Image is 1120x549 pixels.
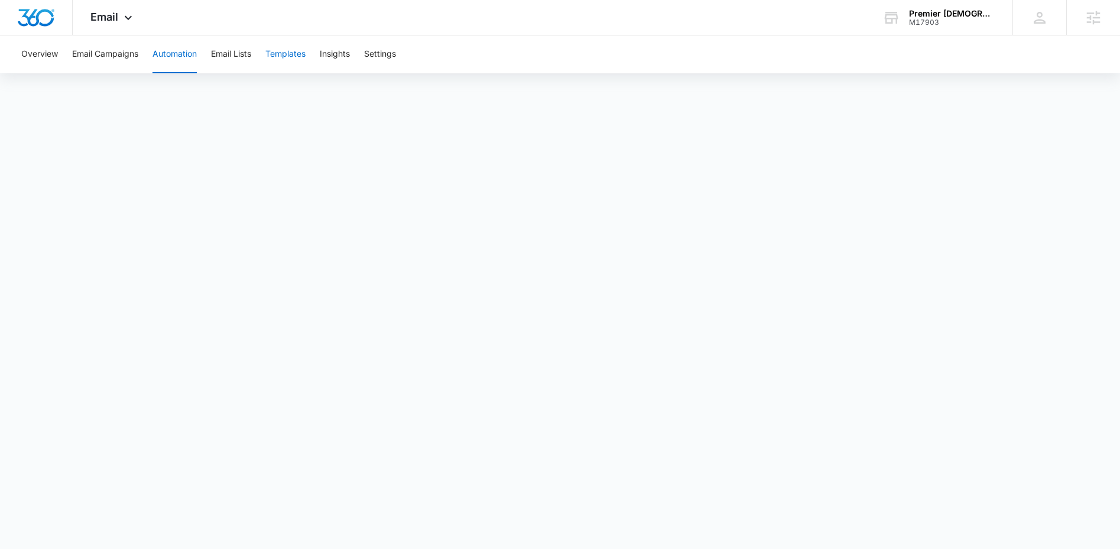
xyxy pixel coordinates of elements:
button: Insights [320,35,350,73]
button: Email Lists [211,35,251,73]
button: Automation [152,35,197,73]
button: Email Campaigns [72,35,138,73]
button: Templates [265,35,306,73]
span: Email [90,11,118,23]
button: Overview [21,35,58,73]
div: account name [909,9,995,18]
div: account id [909,18,995,27]
button: Settings [364,35,396,73]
